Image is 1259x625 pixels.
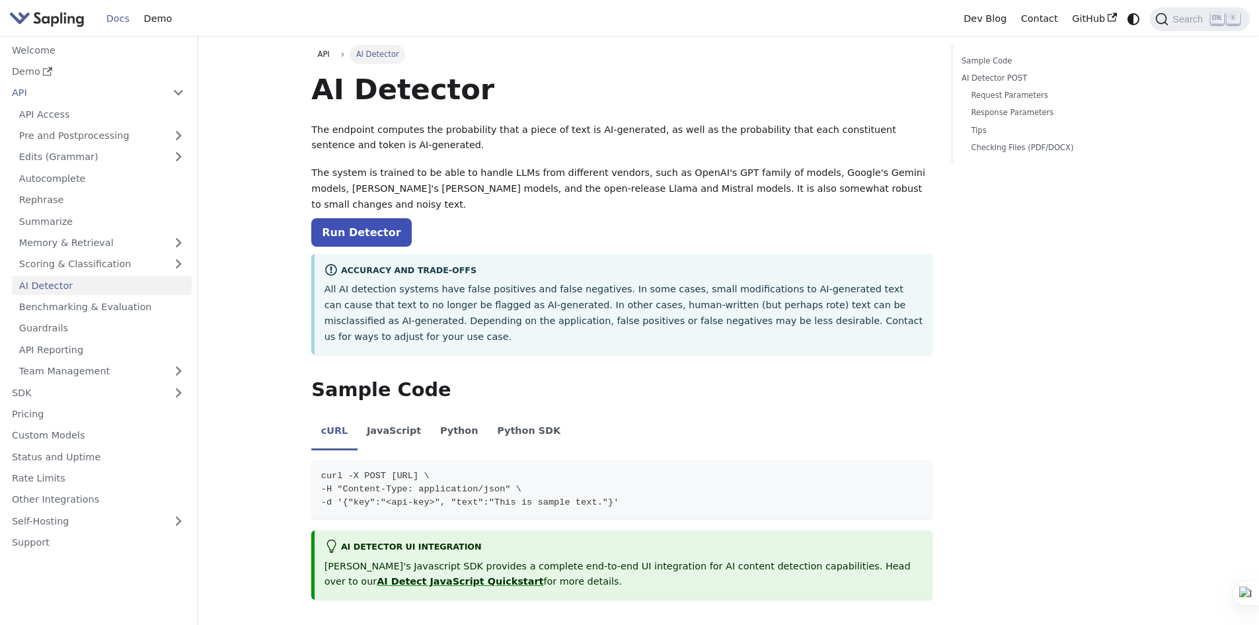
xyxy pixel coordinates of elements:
[962,55,1141,67] a: Sample Code
[1065,9,1124,29] a: GitHub
[377,576,543,587] a: AI Detect JavaScript Quickstart
[324,559,923,591] p: [PERSON_NAME]'s Javascript SDK provides a complete end-to-end UI integration for AI content detec...
[971,106,1136,119] a: Response Parameters
[311,45,933,63] nav: Breadcrumbs
[1124,9,1143,28] button: Switch between dark and light mode (currently system mode)
[5,62,192,81] a: Demo
[1150,7,1249,31] button: Search (Ctrl+K)
[12,319,192,338] a: Guardrails
[12,169,192,188] a: Autocomplete
[350,45,405,63] span: AI Detector
[431,414,488,451] li: Python
[5,383,165,402] a: SDK
[5,426,192,445] a: Custom Models
[165,83,192,103] button: Collapse sidebar category 'API'
[5,490,192,509] a: Other Integrations
[324,282,923,345] p: All AI detection systems have false positives and false negatives. In some cases, small modificat...
[321,484,521,494] span: -H "Content-Type: application/json" \
[12,104,192,124] a: API Access
[12,147,192,167] a: Edits (Grammar)
[311,165,933,212] p: The system is trained to be able to handle LLMs from different vendors, such as OpenAI's GPT fami...
[962,72,1141,85] a: AI Detector POST
[5,469,192,488] a: Rate Limits
[12,126,192,146] a: Pre and Postprocessing
[1214,580,1246,612] iframe: Intercom live chat
[12,212,192,231] a: Summarize
[5,533,192,552] a: Support
[12,340,192,359] a: API Reporting
[5,405,192,424] a: Pricing
[165,383,192,402] button: Expand sidebar category 'SDK'
[956,9,1013,29] a: Dev Blog
[311,122,933,154] p: The endpoint computes the probability that a piece of text is AI-generated, as well as the probab...
[971,89,1136,102] a: Request Parameters
[324,540,923,556] div: AI Detector UI integration
[311,45,336,63] a: API
[318,50,330,59] span: API
[12,255,192,274] a: Scoring & Classification
[5,83,165,103] a: API
[5,40,192,60] a: Welcome
[324,263,923,279] div: Accuracy and Trade-offs
[321,471,430,481] span: curl -X POST [URL] \
[1014,9,1065,29] a: Contact
[311,378,933,402] h2: Sample Code
[311,414,357,451] li: cURL
[971,124,1136,137] a: Tips
[5,447,192,466] a: Status and Uptime
[488,414,570,451] li: Python SDK
[971,142,1136,154] a: Checking Files (PDF/DOCX)
[321,497,619,507] span: -d '{"key":"<api-key>", "text":"This is sample text."}'
[9,9,89,28] a: Sapling.ai
[12,276,192,295] a: AI Detector
[5,511,192,530] a: Self-Hosting
[12,233,192,253] a: Memory & Retrieval
[1227,13,1240,24] kbd: K
[9,9,85,28] img: Sapling.ai
[311,71,933,107] h1: AI Detector
[12,190,192,210] a: Rephrase
[12,362,192,381] a: Team Management
[12,298,192,317] a: Benchmarking & Evaluation
[311,218,411,247] a: Run Detector
[137,9,179,29] a: Demo
[1168,14,1211,24] span: Search
[358,414,431,451] li: JavaScript
[99,9,137,29] a: Docs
